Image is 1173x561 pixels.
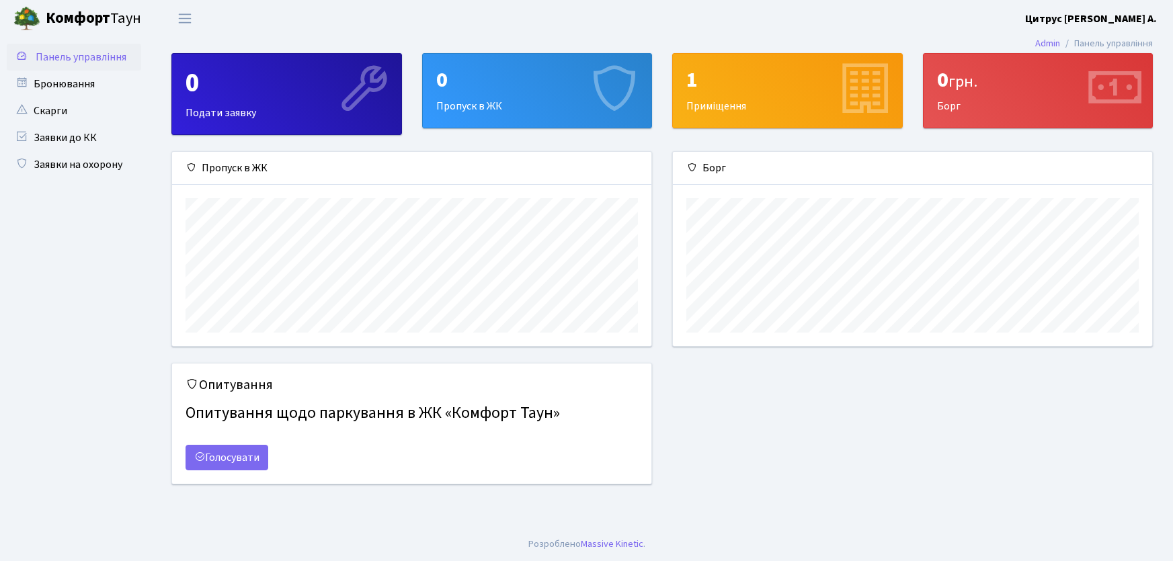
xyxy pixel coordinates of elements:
nav: breadcrumb [1015,30,1173,58]
div: 0 [937,67,1139,93]
div: Борг [673,152,1152,185]
a: Massive Kinetic [581,537,643,551]
span: грн. [948,70,977,93]
a: 0Пропуск в ЖК [422,53,653,128]
h5: Опитування [186,377,638,393]
a: Скарги [7,97,141,124]
div: Борг [924,54,1153,128]
span: Таун [46,7,141,30]
a: Заявки до КК [7,124,141,151]
span: Панель управління [36,50,126,64]
div: 1 [686,67,889,93]
a: Голосувати [186,445,268,470]
div: 0 [186,67,388,99]
div: . [528,537,645,552]
a: Admin [1035,36,1060,50]
div: Пропуск в ЖК [172,152,651,185]
a: Заявки на охорону [7,151,141,178]
a: Бронювання [7,71,141,97]
a: Цитрус [PERSON_NAME] А. [1025,11,1157,27]
div: Пропуск в ЖК [423,54,652,128]
div: Подати заявку [172,54,401,134]
a: Панель управління [7,44,141,71]
div: 0 [436,67,639,93]
img: logo.png [13,5,40,32]
button: Переключити навігацію [168,7,202,30]
a: 1Приміщення [672,53,903,128]
b: Комфорт [46,7,110,29]
li: Панель управління [1060,36,1153,51]
a: Розроблено [528,537,581,551]
h4: Опитування щодо паркування в ЖК «Комфорт Таун» [186,398,638,429]
div: Приміщення [673,54,902,128]
b: Цитрус [PERSON_NAME] А. [1025,11,1157,26]
a: 0Подати заявку [171,53,402,135]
